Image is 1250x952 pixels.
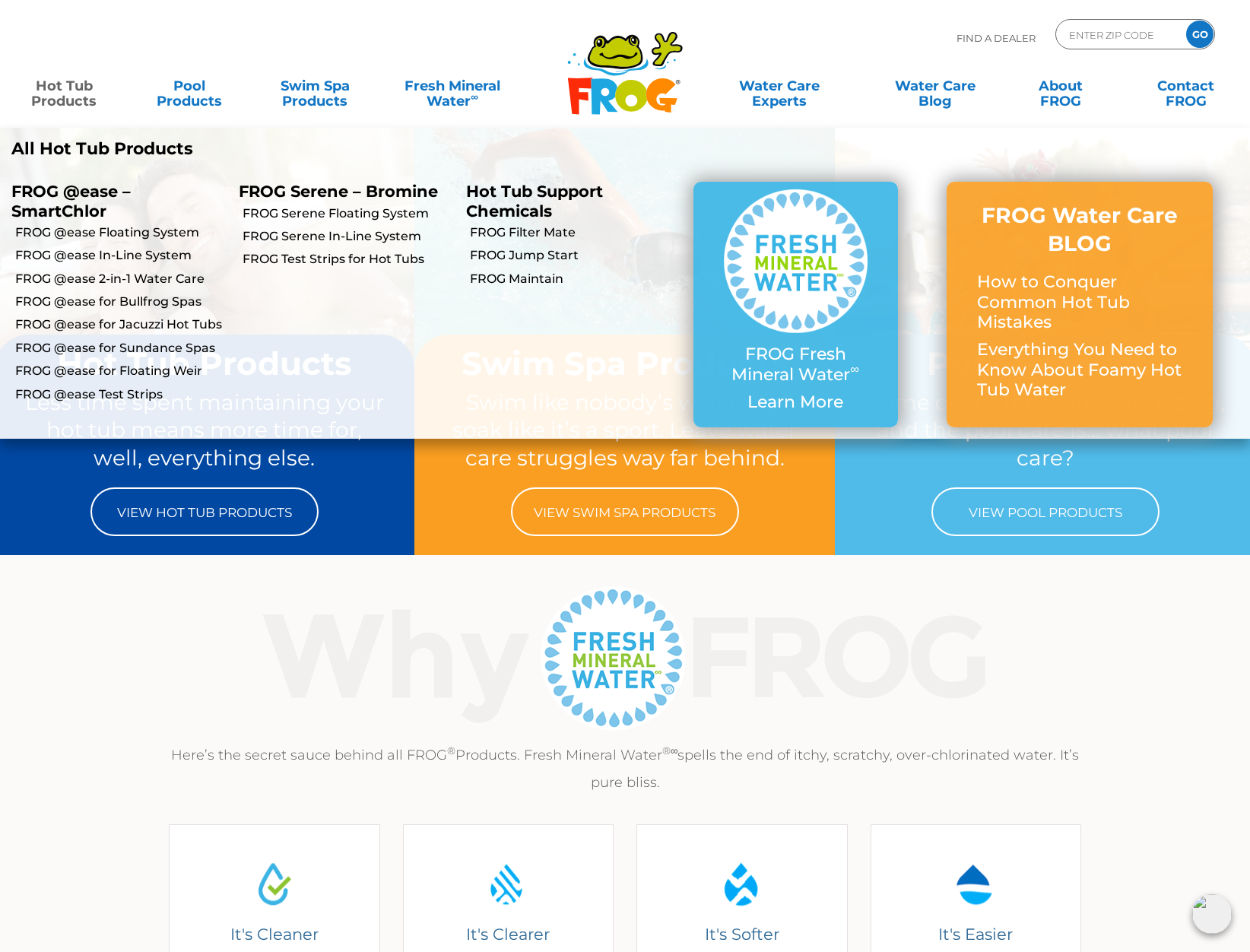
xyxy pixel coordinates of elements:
a: FROG @ease Floating System [15,224,227,241]
a: Water CareBlog [887,71,984,101]
a: FROG @ease for Jacuzzi Hot Tubs [15,316,227,333]
p: FROG Serene – Bromine [239,182,443,201]
p: FROG @ease – SmartChlor [11,182,216,220]
a: View Swim Spa Products [511,487,739,536]
p: Everything You Need to Know About Foamy Hot Tub Water [977,340,1182,400]
p: Here’s the secret sauce behind all FROG Products. Fresh Mineral Water spells the end of itchy, sc... [157,741,1093,796]
a: FROG @ease Test Strips [15,386,227,403]
a: FROG Serene In-Line System [243,228,455,245]
a: FROG @ease In-Line System [15,247,227,264]
h4: It's Easier [881,924,1070,944]
a: FROG Filter Mate [470,224,682,241]
input: Zip Code Form [1068,24,1170,46]
a: Hot TubProducts [15,71,113,101]
a: Fresh MineralWater∞ [392,71,513,101]
a: ContactFROG [1137,71,1235,101]
sup: ∞ [850,361,859,376]
img: Water Drop Icon [246,855,303,912]
a: FROG Jump Start [470,247,682,264]
h3: FROG Water Care BLOG [977,202,1182,257]
a: FROG @ease for Floating Weir [15,363,227,379]
img: Water Drop Icon [714,855,770,912]
a: FROG @ease for Bullfrog Spas [15,294,227,310]
sup: ® [447,744,455,757]
a: Swim SpaProducts [266,71,363,101]
a: FROG Test Strips for Hot Tubs [243,251,455,268]
p: How to Conquer Common Hot Tub Mistakes [977,272,1182,332]
a: View Hot Tub Products [90,487,319,536]
a: FROG @ease 2-in-1 Water Care [15,271,227,287]
p: FROG Fresh Mineral Water [724,344,868,385]
img: Why Frog [233,582,1018,734]
p: Learn More [724,392,868,412]
h4: It's Clearer [414,924,602,944]
h4: It's Softer [648,924,836,944]
a: View Pool Products [931,487,1160,536]
sup: ∞ [471,90,478,103]
a: FROG Fresh Mineral Water∞ Learn More [724,189,868,420]
a: FROG Maintain [470,271,682,287]
img: openIcon [1192,894,1232,934]
a: FROG @ease for Sundance Spas [15,340,227,357]
h4: It's Cleaner [180,924,369,944]
a: All Hot Tub Products [11,139,614,159]
p: Hot Tub Support Chemicals [466,182,671,220]
img: Water Drop Icon [947,855,1004,912]
p: Find A Dealer [957,19,1036,57]
sup: ®∞ [662,744,678,757]
a: FROG Water Care BLOG How to Conquer Common Hot Tub Mistakes Everything You Need to Know About Foa... [977,202,1182,408]
a: AboutFROG [1012,71,1109,101]
a: Water CareExperts [700,71,858,101]
img: Water Drop Icon [480,855,536,912]
input: GO [1186,21,1214,48]
a: PoolProducts [141,71,238,101]
a: FROG Serene Floating System [243,205,455,222]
